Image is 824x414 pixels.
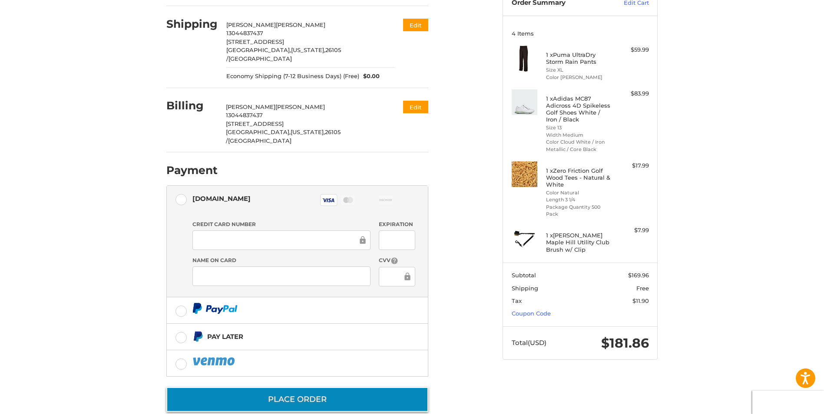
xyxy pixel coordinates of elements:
[615,89,649,98] div: $83.99
[226,21,276,28] span: [PERSON_NAME]
[403,19,428,31] button: Edit
[546,138,612,153] li: Color Cloud White / Iron Metallic / Core Black
[226,38,284,45] span: [STREET_ADDRESS]
[226,112,263,118] span: 13044837437
[228,55,292,62] span: [GEOGRAPHIC_DATA]
[192,331,203,342] img: Pay Later icon
[632,297,649,304] span: $11.90
[512,338,546,347] span: Total (USD)
[226,72,359,81] span: Economy Shipping (7-12 Business Days) (Free)
[546,51,612,66] h4: 1 x Puma UltraDry Storm Rain Pants
[546,232,612,253] h4: 1 x [PERSON_NAME] Maple Hill Utility Club Brush w/ Clip
[615,226,649,235] div: $7.99
[166,17,218,31] h2: Shipping
[546,95,612,123] h4: 1 x Adidas MC87 Adicross 4D Spikeless Golf Shoes White / Iron / Black
[512,285,538,292] span: Shipping
[546,196,612,204] li: Length 3 1/4
[166,99,217,112] h2: Billing
[226,103,275,110] span: [PERSON_NAME]
[192,191,251,206] div: [DOMAIN_NAME]
[192,303,238,314] img: PayPal icon
[226,128,341,144] span: 26105 /
[615,161,649,170] div: $17.99
[752,391,824,414] iframe: Google Customer Reviews
[291,46,325,53] span: [US_STATE],
[512,310,551,317] a: Coupon Code
[546,131,612,139] li: Width Medium
[226,120,284,127] span: [STREET_ADDRESS]
[403,101,428,113] button: Edit
[359,72,380,81] span: $0.00
[379,220,415,228] label: Expiration
[207,329,243,344] div: Pay Later
[275,103,325,110] span: [PERSON_NAME]
[166,164,218,177] h2: Payment
[192,356,237,367] img: PayPal icon
[291,128,325,135] span: [US_STATE],
[546,167,612,188] h4: 1 x Zero Friction Golf Wood Tees - Natural & White
[512,272,536,279] span: Subtotal
[226,46,291,53] span: [GEOGRAPHIC_DATA],
[226,46,341,62] span: 26105 /
[276,21,325,28] span: [PERSON_NAME]
[615,46,649,54] div: $59.99
[546,66,612,74] li: Size XL
[546,74,612,81] li: Color [PERSON_NAME]
[628,272,649,279] span: $169.96
[601,335,649,351] span: $181.86
[636,285,649,292] span: Free
[512,297,522,304] span: Tax
[226,30,263,36] span: 13044837437
[512,30,649,37] h3: 4 Items
[379,256,415,265] label: CVV
[546,124,612,131] li: Size 13
[166,387,428,412] button: Place Order
[546,204,612,218] li: Package Quantity 500 Pack
[226,128,291,135] span: [GEOGRAPHIC_DATA],
[192,256,371,264] label: Name on Card
[546,189,612,197] li: Color Natural
[228,137,291,144] span: [GEOGRAPHIC_DATA]
[192,220,371,228] label: Credit Card Number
